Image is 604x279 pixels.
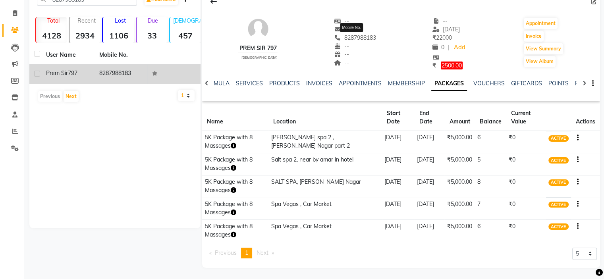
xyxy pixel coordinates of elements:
[257,249,268,256] span: Next
[268,175,382,197] td: SALT SPA, [PERSON_NAME] Nagar
[444,104,475,131] th: Amount
[571,104,600,131] th: Actions
[246,17,270,41] img: avatar
[431,77,467,91] a: PACKAGES
[548,202,569,208] span: ACTIVE
[205,248,278,258] nav: Pagination
[444,153,475,175] td: ₹5,000.00
[202,80,230,87] a: FORMULA
[473,80,505,87] a: VOUCHERS
[432,62,436,69] span: ₹
[215,249,237,256] span: Previous
[448,43,449,52] span: |
[441,62,463,69] span: 2500.00
[415,175,445,197] td: [DATE]
[524,43,563,54] button: View Summary
[268,153,382,175] td: Salt spa 2, near by amar in hotel
[432,34,436,41] span: ₹
[444,131,475,153] td: ₹5,000.00
[444,175,475,197] td: ₹5,000.00
[382,175,415,197] td: [DATE]
[415,219,445,241] td: [DATE]
[46,69,68,77] span: Prem sir
[268,131,382,153] td: [PERSON_NAME] spa 2 , [PERSON_NAME] Nagar part 2
[506,131,546,153] td: ₹0
[524,18,558,29] button: Appointment
[444,219,475,241] td: ₹5,000.00
[415,153,445,175] td: [DATE]
[475,104,506,131] th: Balance
[69,31,100,40] strong: 2934
[202,175,268,197] td: 5K Package with 8 Massages
[173,17,201,24] p: [DEMOGRAPHIC_DATA]
[432,34,452,41] span: 22000
[382,219,415,241] td: [DATE]
[506,153,546,175] td: ₹0
[334,51,349,58] span: --
[524,31,544,42] button: Invoice
[475,175,506,197] td: 8
[334,59,349,66] span: --
[269,80,300,87] a: PRODUCTS
[202,219,268,241] td: 5K Package with 8 Massages
[475,153,506,175] td: 5
[245,249,248,256] span: 1
[202,153,268,175] td: 5K Package with 8 Massages
[339,80,382,87] a: APPOINTMENTS
[268,104,382,131] th: Location
[334,17,349,25] span: --
[388,80,425,87] a: MEMBERSHIP
[334,26,349,33] span: --
[106,17,134,24] p: Lost
[524,56,556,67] button: View Album
[238,44,278,52] div: Prem sir 797
[95,64,148,84] td: 8287988183
[548,179,569,186] span: ACTIVE
[68,69,77,77] span: 797
[241,56,278,60] span: [DEMOGRAPHIC_DATA]
[506,104,546,131] th: Current Value
[475,131,506,153] td: 6
[268,219,382,241] td: Spa Vegas , Car Market
[340,23,363,32] div: Mobile No.
[202,131,268,153] td: 5K Package with 8 Massages
[511,80,542,87] a: GIFTCARDS
[268,197,382,219] td: Spa Vegas , Car Market
[415,104,445,131] th: End Date
[202,197,268,219] td: 5K Package with 8 Massages
[382,104,415,131] th: Start Date
[39,17,67,24] p: Total
[382,197,415,219] td: [DATE]
[236,80,263,87] a: SERVICES
[575,80,595,87] a: FORMS
[137,31,168,40] strong: 33
[73,17,100,24] p: Recent
[415,131,445,153] td: [DATE]
[41,46,95,64] th: User Name
[334,42,349,50] span: --
[95,46,148,64] th: Mobile No.
[64,91,79,102] button: Next
[432,17,448,25] span: --
[506,219,546,241] td: ₹0
[444,197,475,219] td: ₹5,000.00
[103,31,134,40] strong: 1106
[548,223,569,230] span: ACTIVE
[548,157,569,164] span: ACTIVE
[548,135,569,142] span: ACTIVE
[475,219,506,241] td: 6
[432,44,444,51] span: 0
[475,197,506,219] td: 7
[506,175,546,197] td: ₹0
[452,42,466,53] a: Add
[382,153,415,175] td: [DATE]
[334,34,376,41] span: 8287988183
[170,31,201,40] strong: 457
[138,17,168,24] p: Due
[432,26,460,33] span: [DATE]
[415,197,445,219] td: [DATE]
[36,31,67,40] strong: 4128
[548,80,569,87] a: POINTS
[202,104,268,131] th: Name
[506,197,546,219] td: ₹0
